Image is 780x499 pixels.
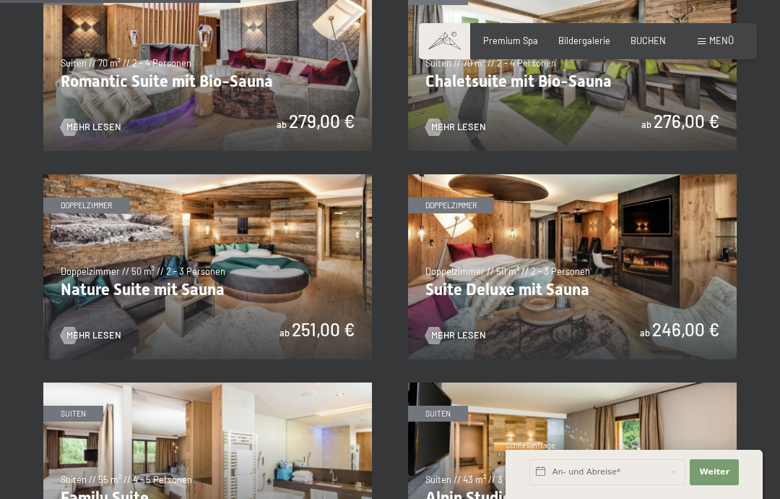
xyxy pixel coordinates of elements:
[66,329,121,342] span: Mehr Lesen
[431,121,486,134] span: Mehr Lesen
[43,174,372,182] a: Nature Suite mit Sauna
[690,459,739,485] button: Weiter
[66,121,121,134] span: Mehr Lesen
[43,174,372,359] img: Nature Suite mit Sauna
[425,329,486,342] a: Mehr Lesen
[431,329,486,342] span: Mehr Lesen
[408,383,737,390] a: Alpin Studio
[43,383,372,390] a: Family Suite
[699,466,729,478] span: Weiter
[61,121,121,134] a: Mehr Lesen
[483,35,538,46] a: Premium Spa
[630,35,666,46] a: BUCHEN
[506,441,555,450] span: Schnellanfrage
[408,174,737,182] a: Suite Deluxe mit Sauna
[61,329,121,342] a: Mehr Lesen
[558,35,610,46] a: Bildergalerie
[425,121,486,134] a: Mehr Lesen
[408,174,737,359] img: Suite Deluxe mit Sauna
[709,35,734,46] span: Menü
